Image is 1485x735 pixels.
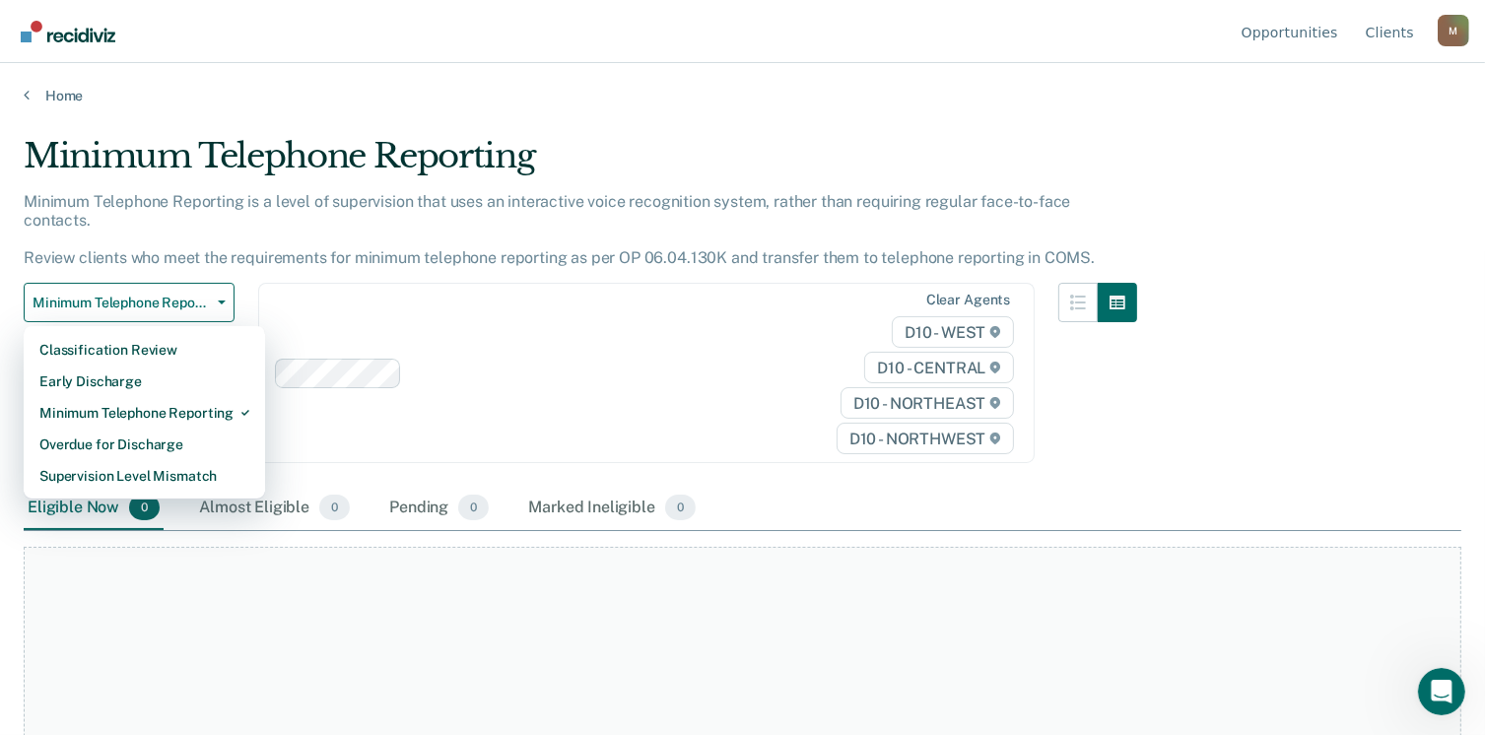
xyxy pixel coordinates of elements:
[39,397,249,429] div: Minimum Telephone Reporting
[841,387,1014,419] span: D10 - NORTHEAST
[195,487,354,530] div: Almost Eligible0
[39,334,249,366] div: Classification Review
[837,423,1014,454] span: D10 - NORTHWEST
[385,487,493,530] div: Pending0
[1438,15,1469,46] button: Profile dropdown button
[665,495,696,520] span: 0
[1418,668,1465,715] iframe: Intercom live chat
[21,21,115,42] img: Recidiviz
[33,295,210,311] span: Minimum Telephone Reporting
[864,352,1014,383] span: D10 - CENTRAL
[24,192,1095,268] p: Minimum Telephone Reporting is a level of supervision that uses an interactive voice recognition ...
[39,460,249,492] div: Supervision Level Mismatch
[24,326,265,500] div: Dropdown Menu
[926,292,1010,308] div: Clear agents
[892,316,1014,348] span: D10 - WEST
[39,429,249,460] div: Overdue for Discharge
[24,87,1461,104] a: Home
[129,495,160,520] span: 0
[1438,15,1469,46] div: M
[319,495,350,520] span: 0
[24,283,235,322] button: Minimum Telephone Reporting
[458,495,489,520] span: 0
[39,366,249,397] div: Early Discharge
[24,136,1137,192] div: Minimum Telephone Reporting
[524,487,700,530] div: Marked Ineligible0
[24,487,164,530] div: Eligible Now0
